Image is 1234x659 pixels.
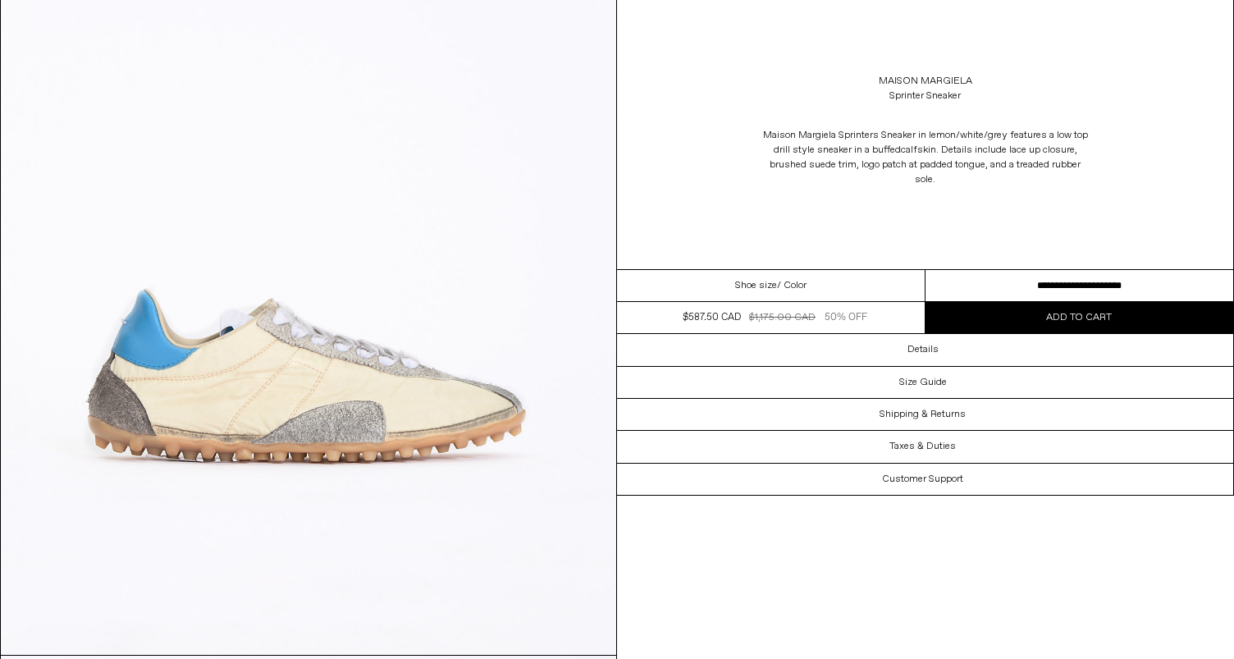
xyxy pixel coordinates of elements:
[749,310,816,325] div: $1,175.00 CAD
[889,89,961,103] div: Sprinter Sneaker
[1046,311,1112,324] span: Add to cart
[735,278,777,293] span: Shoe size
[763,129,1088,157] span: Maison Margiela Sprinters Sneaker in lemon/white/grey features a low top drill style sneaker in a...
[879,74,972,89] a: Maison Margiela
[882,474,963,485] h3: Customer Support
[770,144,1081,186] span: calfskin. Details include lace up closure, brushed suede trim, logo patch at padded tongue, and a...
[825,310,867,325] div: 50% OFF
[925,302,1234,333] button: Add to cart
[880,409,966,420] h3: Shipping & Returns
[683,310,741,325] div: $587.50 CAD
[777,278,807,293] span: / Color
[889,441,956,452] h3: Taxes & Duties
[899,377,947,388] h3: Size Guide
[907,344,939,355] h3: Details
